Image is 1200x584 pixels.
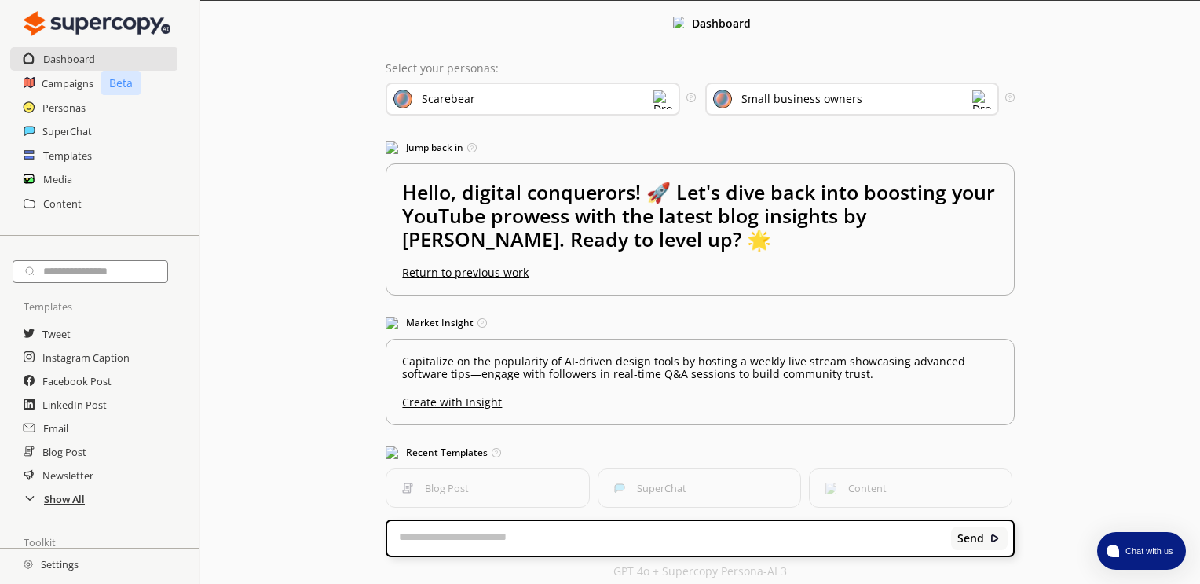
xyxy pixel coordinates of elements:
p: Capitalize on the popularity of AI-driven design tools by hosting a weekly live stream showcasing... [402,355,997,380]
u: Return to previous work [402,265,529,280]
img: Blog Post [402,483,413,494]
a: Blog Post [42,440,86,464]
b: Dashboard [692,16,751,31]
img: Close [673,17,684,28]
img: Content [825,483,836,494]
a: Templates [43,144,92,167]
img: Jump Back In [386,141,398,154]
button: atlas-launcher [1097,532,1186,570]
button: SuperChatSuperChat [598,468,801,508]
img: Tooltip Icon [686,93,695,101]
a: Content [43,192,82,215]
a: Facebook Post [42,369,112,393]
p: Select your personas: [386,62,1014,75]
h2: Hello, digital conquerors! 🚀 Let's dive back into boosting your YouTube prowess with the latest b... [402,180,997,266]
h3: Recent Templates [386,441,1014,465]
img: Close [24,560,33,569]
a: Dashboard [43,47,95,71]
a: SuperChat [42,119,92,143]
img: Tooltip Icon [477,318,487,328]
u: Create with Insight [402,388,997,409]
a: Show All [44,487,85,511]
a: Tweet [42,322,71,346]
a: Instagram Caption [42,346,130,369]
a: Newsletter [42,464,93,487]
img: Dropdown Icon [653,90,672,109]
a: Personas [42,96,86,119]
p: Beta [101,71,141,95]
img: Tooltip Icon [1005,93,1014,101]
a: LinkedIn Post [42,393,107,417]
img: Popular Templates [386,446,398,459]
img: Brand Icon [393,90,412,108]
img: Market Insight [386,317,398,329]
div: Scarebear [422,93,475,105]
img: Close [990,533,1001,544]
a: Media [43,167,72,191]
img: Close [24,8,170,39]
a: Email [43,417,68,440]
img: Tooltip Icon [467,143,477,152]
a: Campaigns [42,72,93,95]
button: Blog PostBlog Post [386,468,589,508]
img: Audience Icon [713,90,732,108]
button: ContentContent [809,468,1012,508]
img: Tooltip Icon [492,448,501,457]
b: Send [957,532,984,545]
p: GPT 4o + Supercopy Persona-AI 3 [613,565,787,578]
h3: Jump back in [386,136,1014,160]
img: Dropdown Icon [972,90,991,109]
h3: Market Insight [386,311,1014,335]
div: Small business owners [741,93,862,105]
img: SuperChat [614,483,625,494]
span: Chat with us [1119,545,1176,557]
